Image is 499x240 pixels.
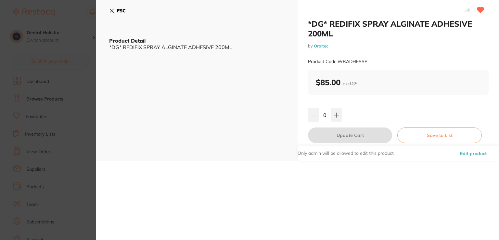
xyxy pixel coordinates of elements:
[314,43,328,48] a: Oraltec
[109,5,126,16] button: ESC
[298,150,394,157] p: Only admin will be allowed to edit this product
[308,59,367,64] small: Product Code: WRADHESSP
[308,19,489,38] h2: *DG* REDIFIX SPRAY ALGINATE ADHESIVE 200ML
[109,37,146,44] b: Product Detail
[117,8,126,14] b: ESC
[109,44,285,50] div: *DG* REDIFIX SPRAY ALGINATE ADHESIVE 200ML
[343,81,360,87] span: excl. GST
[397,127,482,143] button: Save to List
[458,146,489,161] button: Edit product
[308,44,489,48] small: by
[316,77,360,87] b: $85.00
[308,127,392,143] button: Update Cart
